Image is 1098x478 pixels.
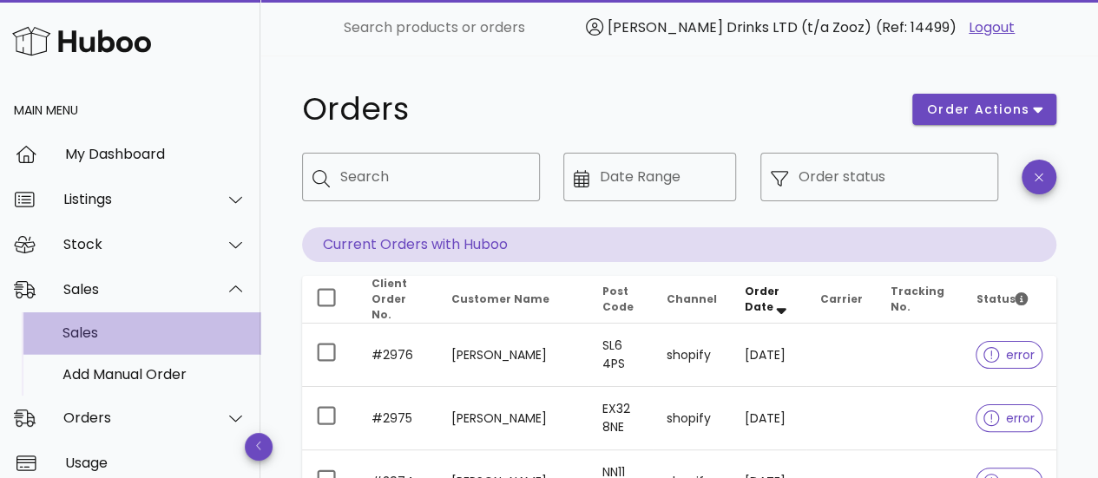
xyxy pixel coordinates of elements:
[302,227,1056,262] p: Current Orders with Huboo
[653,276,731,324] th: Channel
[806,276,877,324] th: Carrier
[63,281,205,298] div: Sales
[371,276,407,322] span: Client Order No.
[65,146,247,162] div: My Dashboard
[969,17,1015,38] a: Logout
[12,23,151,60] img: Huboo Logo
[358,276,437,324] th: Client Order No.
[588,276,653,324] th: Post Code
[731,324,806,387] td: [DATE]
[437,324,588,387] td: [PERSON_NAME]
[983,349,1035,361] span: error
[437,276,588,324] th: Customer Name
[653,387,731,450] td: shopify
[962,276,1056,324] th: Status
[588,387,653,450] td: EX32 8NE
[926,101,1030,119] span: order actions
[983,412,1035,424] span: error
[358,387,437,450] td: #2975
[976,291,1028,306] span: Status
[667,291,717,306] span: Channel
[912,94,1056,125] button: order actions
[302,94,891,125] h1: Orders
[891,284,944,314] span: Tracking No.
[358,324,437,387] td: #2976
[653,324,731,387] td: shopify
[820,291,863,306] span: Carrier
[877,276,963,324] th: Tracking No.
[588,324,653,387] td: SL6 4PS
[451,291,549,306] span: Customer Name
[62,324,247,341] div: Sales
[876,17,957,37] span: (Ref: 14499)
[608,17,871,37] span: [PERSON_NAME] Drinks LTD (t/a Zooz)
[437,387,588,450] td: [PERSON_NAME]
[63,409,205,426] div: Orders
[602,284,634,314] span: Post Code
[731,276,806,324] th: Order Date: Sorted descending. Activate to remove sorting.
[65,455,247,471] div: Usage
[63,191,205,207] div: Listings
[63,236,205,252] div: Stock
[62,366,247,383] div: Add Manual Order
[745,284,779,314] span: Order Date
[731,387,806,450] td: [DATE]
